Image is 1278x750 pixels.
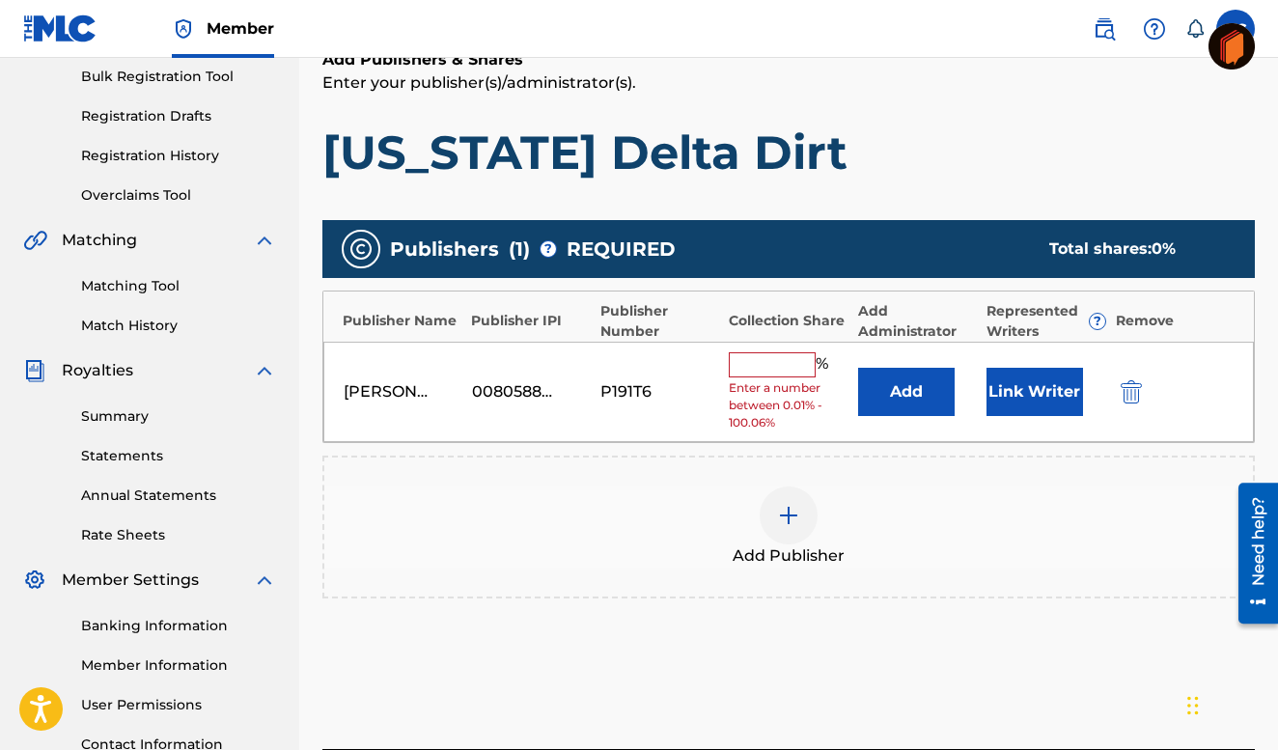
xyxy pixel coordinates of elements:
a: User Permissions [81,695,276,715]
a: Summary [81,406,276,427]
span: ( 1 ) [509,235,530,264]
div: Notifications [1185,19,1205,39]
img: expand [253,229,276,252]
span: REQUIRED [567,235,676,264]
span: Member [207,17,274,40]
span: Publishers [390,235,499,264]
div: Publisher IPI [471,311,590,331]
span: % [816,352,833,377]
img: search [1093,17,1116,41]
img: 12a2ab48e56ec057fbd8.svg [1121,380,1142,403]
img: publishers [349,237,373,261]
img: Member Settings [23,569,46,592]
span: ? [1090,314,1105,329]
a: Match History [81,316,276,336]
div: Collection Share [729,311,847,331]
img: Top Rightsholder [172,17,195,41]
a: Banking Information [81,616,276,636]
a: Bulk Registration Tool [81,67,276,87]
span: Member Settings [62,569,199,592]
a: Member Information [81,655,276,676]
a: Statements [81,446,276,466]
a: Public Search [1085,10,1124,48]
a: Rate Sheets [81,525,276,545]
div: Total shares: [1049,237,1216,261]
img: MLC Logo [23,14,97,42]
span: Add Publisher [733,544,845,568]
div: Remove [1116,311,1235,331]
iframe: Resource Center [1224,475,1278,630]
div: Publisher Name [343,311,461,331]
div: Drag [1187,677,1199,735]
span: ? [541,241,556,257]
div: Publisher Number [600,301,719,342]
span: Royalties [62,359,133,382]
div: User Menu [1216,10,1255,48]
img: expand [253,569,276,592]
img: expand [253,359,276,382]
img: help [1143,17,1166,41]
span: Matching [62,229,137,252]
span: Enter a number between 0.01% - 100.06% [729,379,847,431]
h1: [US_STATE] Delta Dirt [322,124,1255,181]
div: Help [1135,10,1174,48]
a: Overclaims Tool [81,185,276,206]
a: Matching Tool [81,276,276,296]
p: Enter your publisher(s)/administrator(s). [322,71,1255,95]
img: add [777,504,800,527]
img: Matching [23,229,47,252]
iframe: Chat Widget [1181,657,1278,750]
a: Annual Statements [81,486,276,506]
span: 0 % [1152,239,1176,258]
div: Represented Writers [986,301,1105,342]
img: Royalties [23,359,46,382]
button: Link Writer [986,368,1083,416]
div: Add Administrator [858,301,977,342]
h6: Add Publishers & Shares [322,48,1255,71]
button: Add [858,368,955,416]
a: Registration Drafts [81,106,276,126]
a: Registration History [81,146,276,166]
